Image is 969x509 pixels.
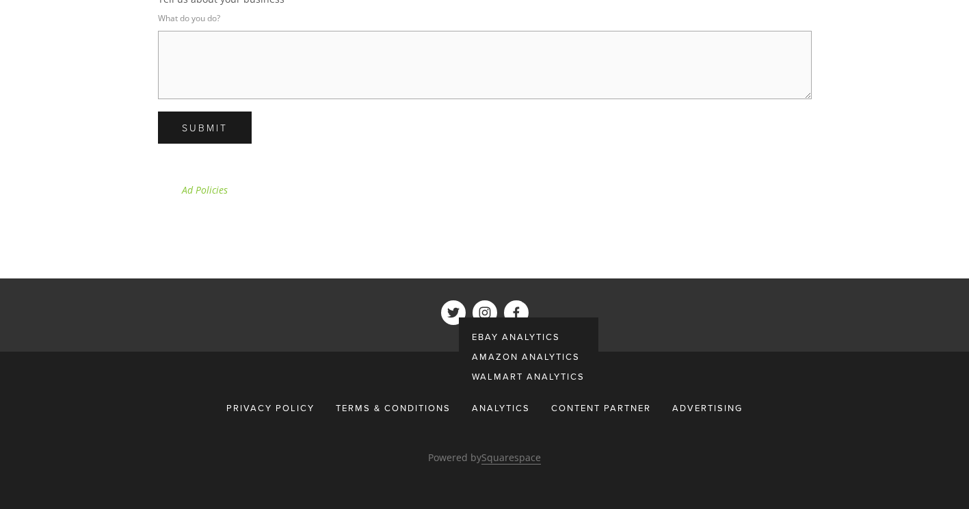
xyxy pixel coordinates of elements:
[542,395,660,420] a: Content Partner
[336,402,451,414] span: Terms & Conditions
[481,451,541,465] a: Squarespace
[473,300,497,325] a: ShelfTrend
[158,449,812,466] p: Powered by
[441,300,466,325] a: ShelfTrend
[672,402,743,414] span: Advertising
[459,326,598,346] a: eBay Analytics
[472,330,560,343] span: eBay Analytics
[472,370,585,382] span: Walmart Analytics
[158,8,812,28] p: What do you do?
[226,402,315,414] span: Privacy Policy
[459,347,598,367] a: Amazon Analytics
[663,395,743,420] a: Advertising
[459,367,598,387] a: Walmart Analytics
[504,300,529,325] a: ShelfTrend
[226,395,323,420] a: Privacy Policy
[327,395,460,420] a: Terms & Conditions
[182,121,228,134] span: Submit
[472,350,580,363] span: Amazon Analytics
[551,402,651,414] span: Content Partner
[463,395,539,420] div: Analytics
[158,112,252,144] button: SubmitSubmit
[182,183,228,196] a: Ad Policies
